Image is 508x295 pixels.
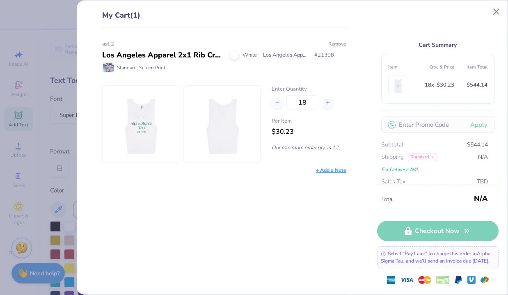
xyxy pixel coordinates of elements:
[102,40,346,48] div: ast 2
[316,167,346,174] div: + Add a Note
[381,165,488,174] div: Est. Delivery: N/A
[454,276,462,284] img: Paypal
[381,177,405,186] span: Sales Tax
[390,75,406,95] img: Los Angeles Apparel 21308
[102,10,346,28] div: My Cart (1)
[117,64,165,71] span: Standard: Screen Print
[381,40,494,50] div: Cart Summary
[272,144,346,151] p: Our minimum order qty. is 12.
[328,40,346,48] button: Remove
[263,51,308,59] span: Los Angeles Apparel
[191,86,254,162] img: Los Angeles Apparel 21308
[314,51,334,59] span: # 21308
[467,276,476,284] img: Venmo
[436,276,449,284] img: cheque
[418,273,431,286] img: master-card
[110,86,173,162] img: Los Angeles Apparel 21308
[481,276,489,284] img: GPay
[478,153,488,162] span: N/A
[387,276,395,284] img: express
[467,140,488,149] span: $544.14
[243,51,257,59] span: White
[477,177,488,186] span: TBD
[408,153,437,161] div: Standard
[421,61,454,73] th: Qty. & Price
[400,273,413,286] img: visa
[103,63,114,72] img: Standard: Screen Print
[272,117,346,126] span: Per Item
[381,195,471,204] span: Total
[437,80,454,90] span: $30.23
[377,246,499,268] div: Select “Pay Later” to charge this order to Alpha Sigma Tau , and we’ll send an invoice due [DATE].
[286,95,318,110] input: – –
[272,85,346,94] label: Enter Quantity
[467,80,487,90] span: $544.14
[474,191,488,206] span: N/A
[425,80,434,90] span: 18 x
[489,4,504,20] button: Close
[388,61,421,73] th: Item
[454,61,487,73] th: Item Total
[381,117,494,133] input: Enter Promo Code
[102,50,224,61] div: Los Angeles Apparel 2x1 Rib Crop Tank
[381,153,404,162] span: Shipping
[381,140,403,149] span: Subtotal
[272,127,294,136] span: $30.23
